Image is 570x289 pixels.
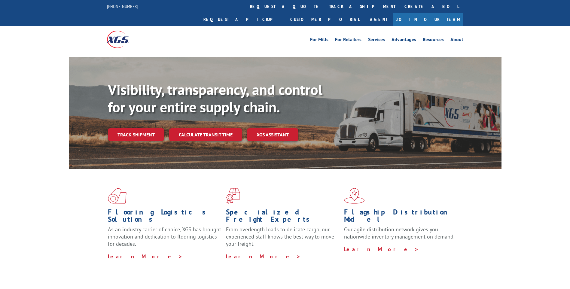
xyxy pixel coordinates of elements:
span: Our agile distribution network gives you nationwide inventory management on demand. [344,226,455,240]
h1: Flagship Distribution Model [344,208,458,226]
a: XGS ASSISTANT [247,128,298,141]
img: xgs-icon-focused-on-flooring-red [226,188,240,204]
img: xgs-icon-flagship-distribution-model-red [344,188,365,204]
a: Calculate transit time [169,128,242,141]
img: xgs-icon-total-supply-chain-intelligence-red [108,188,126,204]
p: From overlength loads to delicate cargo, our experienced staff knows the best way to move your fr... [226,226,340,253]
span: As an industry carrier of choice, XGS has brought innovation and dedication to flooring logistics... [108,226,221,247]
b: Visibility, transparency, and control for your entire supply chain. [108,80,322,116]
a: [PHONE_NUMBER] [107,3,138,9]
a: For Retailers [335,37,361,44]
a: Learn More > [108,253,183,260]
a: Resources [423,37,444,44]
a: Join Our Team [393,13,463,26]
a: Services [368,37,385,44]
a: About [450,37,463,44]
a: Learn More > [226,253,301,260]
h1: Specialized Freight Experts [226,208,340,226]
a: For Mills [310,37,328,44]
a: Customer Portal [286,13,364,26]
a: Agent [364,13,393,26]
h1: Flooring Logistics Solutions [108,208,221,226]
a: Request a pickup [199,13,286,26]
a: Track shipment [108,128,164,141]
a: Advantages [392,37,416,44]
a: Learn More > [344,246,419,253]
